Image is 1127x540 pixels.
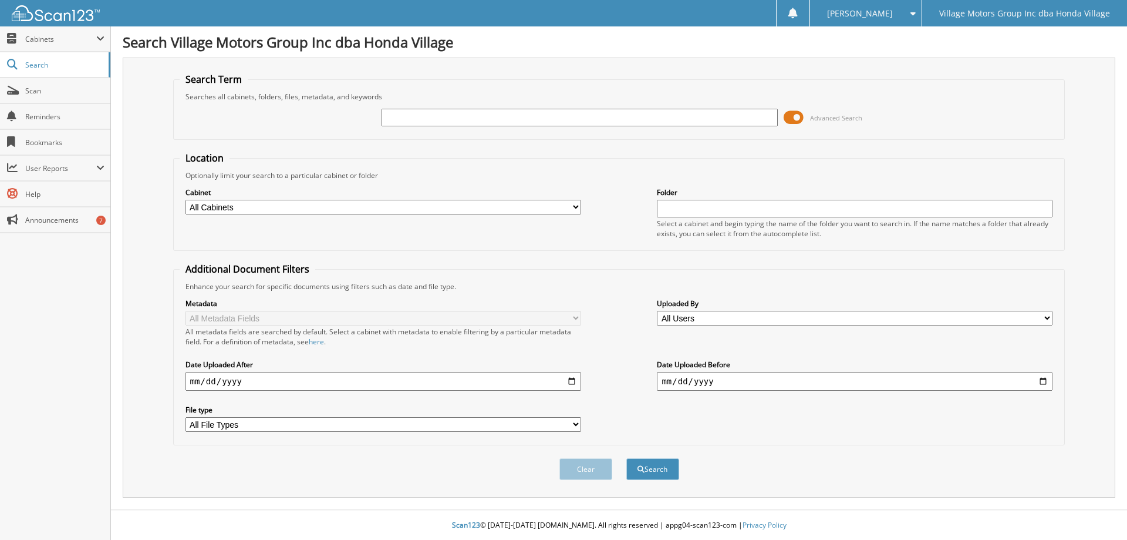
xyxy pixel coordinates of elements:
div: Select a cabinet and begin typing the name of the folder you want to search in. If the name match... [657,219,1052,239]
span: Announcements [25,215,104,225]
h1: Search Village Motors Group Inc dba Honda Village [123,32,1115,52]
label: Cabinet [185,187,581,197]
span: Village Motors Group Inc dba Honda Village [939,10,1110,17]
button: Clear [559,458,612,480]
span: Scan [25,86,104,96]
input: start [185,372,581,391]
img: scan123-logo-white.svg [12,5,100,21]
label: File type [185,405,581,415]
legend: Search Term [180,73,248,86]
span: Search [25,60,103,70]
button: Search [626,458,679,480]
label: Metadata [185,298,581,308]
a: Privacy Policy [743,520,787,530]
legend: Additional Document Filters [180,263,315,276]
a: here [309,337,324,347]
legend: Location [180,152,230,165]
input: end [657,372,1052,391]
label: Date Uploaded After [185,360,581,370]
div: All metadata fields are searched by default. Select a cabinet with metadata to enable filtering b... [185,327,581,347]
div: Searches all cabinets, folders, files, metadata, and keywords [180,92,1059,102]
label: Folder [657,187,1052,197]
span: [PERSON_NAME] [827,10,893,17]
label: Date Uploaded Before [657,360,1052,370]
div: © [DATE]-[DATE] [DOMAIN_NAME]. All rights reserved | appg04-scan123-com | [111,511,1127,540]
div: Optionally limit your search to a particular cabinet or folder [180,170,1059,180]
label: Uploaded By [657,298,1052,308]
span: Help [25,189,104,199]
span: User Reports [25,163,96,173]
span: Bookmarks [25,137,104,147]
div: Enhance your search for specific documents using filters such as date and file type. [180,281,1059,291]
span: Scan123 [452,520,480,530]
span: Advanced Search [810,113,862,122]
div: 7 [96,216,106,225]
span: Reminders [25,112,104,122]
span: Cabinets [25,34,96,44]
